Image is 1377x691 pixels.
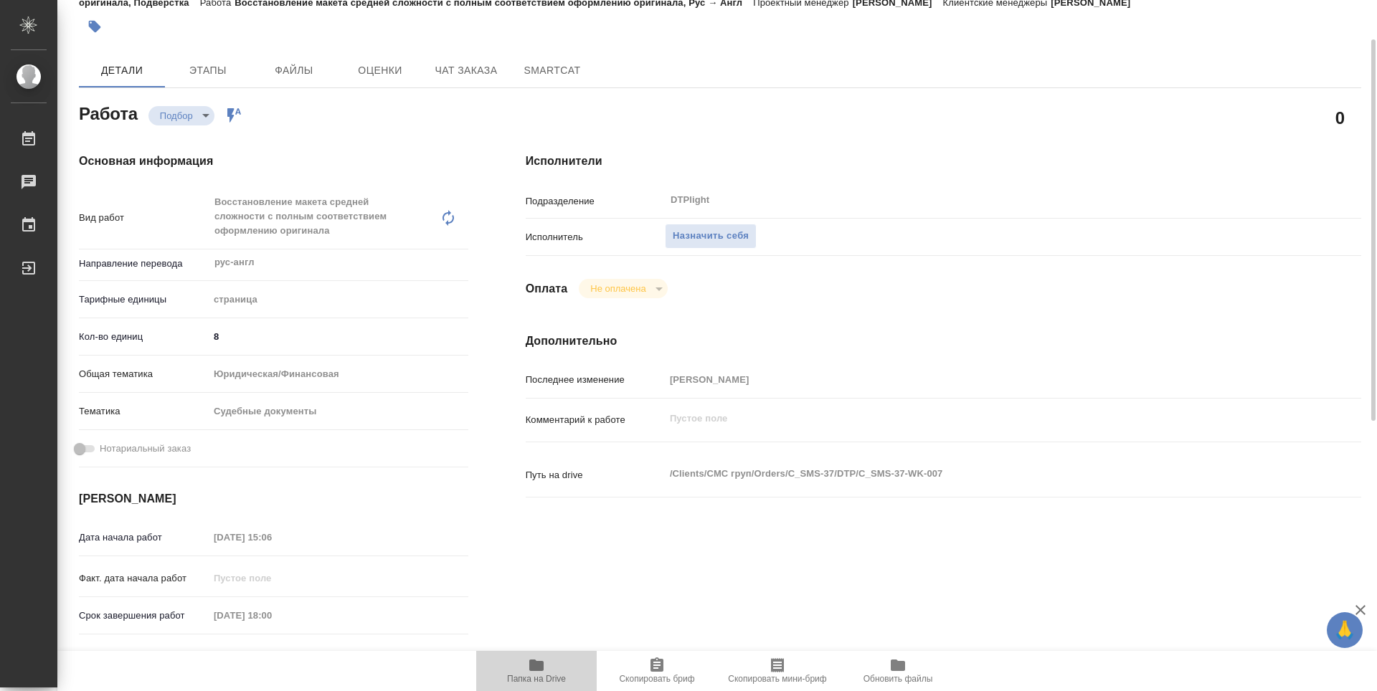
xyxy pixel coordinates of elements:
[100,442,191,456] span: Нотариальный заказ
[526,280,568,297] h4: Оплата
[526,194,665,209] p: Подразделение
[665,462,1292,486] textarea: /Clients/СМС груп/Orders/C_SMS-37/DTP/C_SMS-37-WK-007
[209,568,334,588] input: Пустое поле
[586,282,650,295] button: Не оплачена
[476,651,597,691] button: Папка на Drive
[526,333,1361,350] h4: Дополнительно
[579,279,667,298] div: Подбор
[79,490,468,507] h4: [PERSON_NAME]
[346,62,415,80] span: Оценки
[79,367,209,381] p: Общая тематика
[597,651,717,691] button: Скопировать бриф
[526,373,665,387] p: Последнее изменение
[432,62,501,80] span: Чат заказа
[79,211,209,225] p: Вид работ
[148,106,214,125] div: Подбор
[209,326,468,347] input: ✎ Введи что-нибудь
[728,674,826,684] span: Скопировать мини-бриф
[665,224,757,249] button: Назначить себя
[1327,612,1363,648] button: 🙏
[79,330,209,344] p: Кол-во единиц
[156,110,197,122] button: Подбор
[863,674,933,684] span: Обновить файлы
[665,369,1292,390] input: Пустое поле
[717,651,838,691] button: Скопировать мини-бриф
[209,287,468,312] div: страница
[518,62,587,80] span: SmartCat
[79,571,209,586] p: Факт. дата начала работ
[619,674,694,684] span: Скопировать бриф
[79,100,138,125] h2: Работа
[673,228,749,244] span: Назначить себя
[507,674,566,684] span: Папка на Drive
[526,230,665,244] p: Исполнитель
[174,62,242,80] span: Этапы
[260,62,328,80] span: Файлы
[209,605,334,626] input: Пустое поле
[87,62,156,80] span: Детали
[526,413,665,427] p: Комментарий к работе
[79,11,110,42] button: Добавить тэг
[209,527,334,548] input: Пустое поле
[1333,615,1357,645] span: 🙏
[79,530,209,545] p: Дата начала работ
[838,651,958,691] button: Обновить файлы
[79,257,209,271] p: Направление перевода
[79,292,209,307] p: Тарифные единицы
[79,404,209,419] p: Тематика
[526,468,665,482] p: Путь на drive
[79,153,468,170] h4: Основная информация
[79,609,209,623] p: Срок завершения работ
[209,362,468,386] div: Юридическая/Финансовая
[209,399,468,424] div: Судебные документы
[526,153,1361,170] h4: Исполнители
[1335,105,1345,130] h2: 0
